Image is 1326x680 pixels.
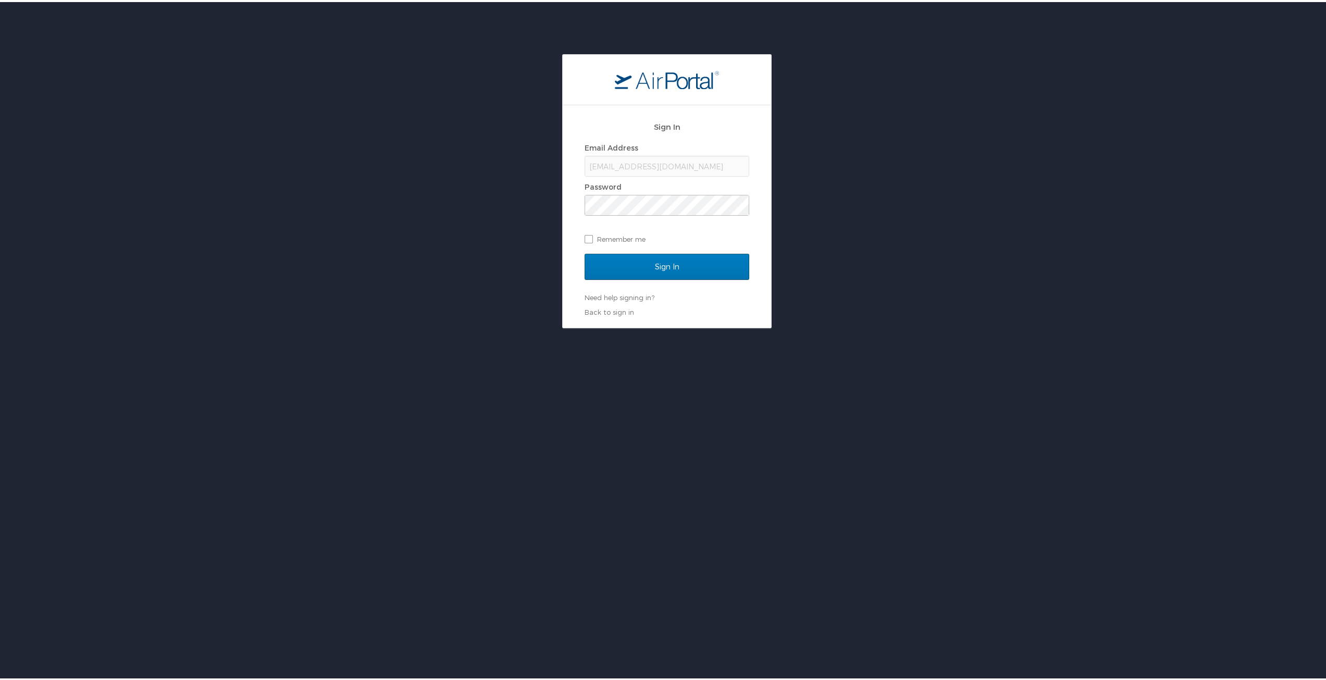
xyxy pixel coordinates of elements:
[615,68,719,87] img: logo
[585,141,638,150] label: Email Address
[585,291,654,300] a: Need help signing in?
[585,119,749,131] h2: Sign In
[585,252,749,278] input: Sign In
[585,229,749,245] label: Remember me
[585,180,622,189] label: Password
[585,306,634,314] a: Back to sign in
